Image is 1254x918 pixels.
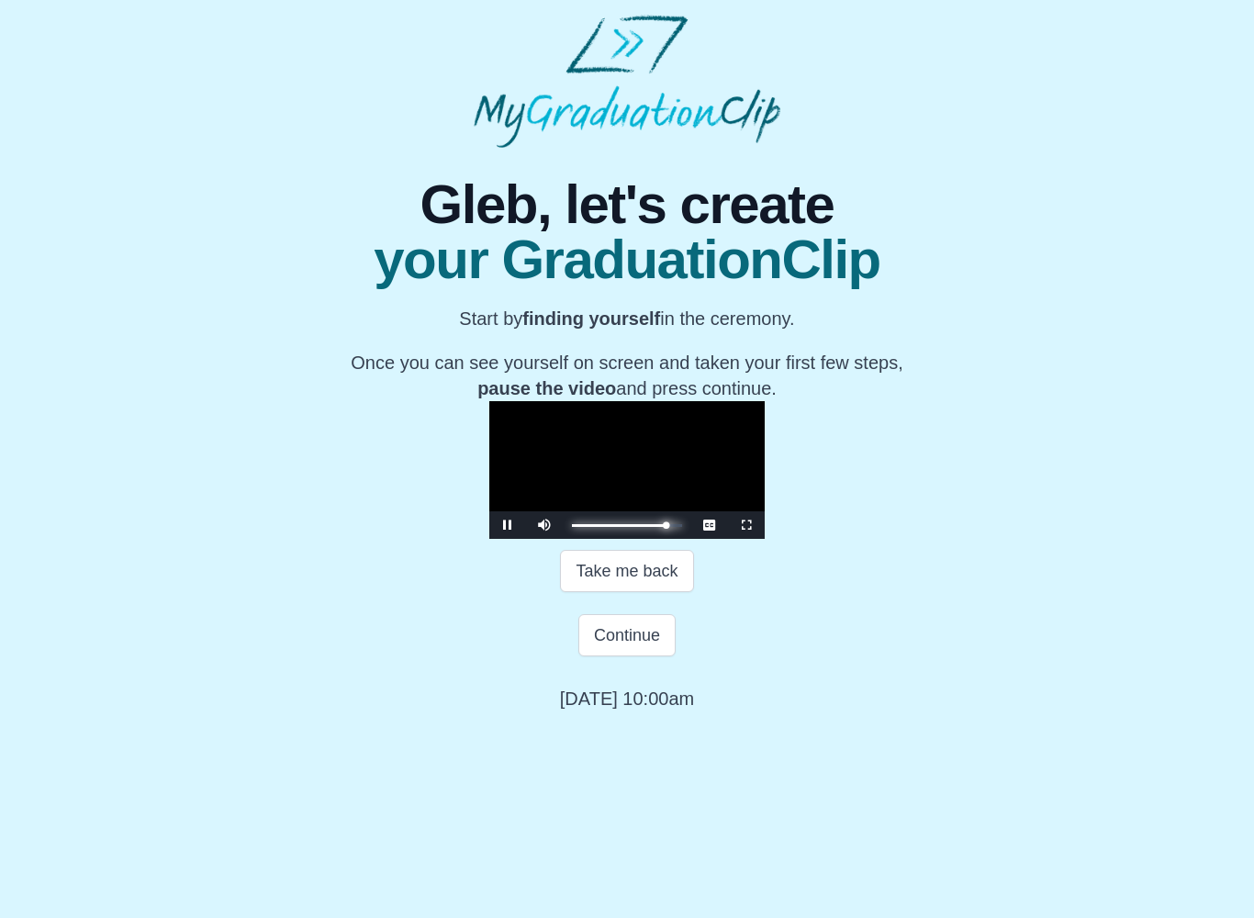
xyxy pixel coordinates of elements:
button: Mute [526,511,563,539]
span: your GraduationClip [351,232,902,287]
p: [DATE] 10:00am [560,686,694,711]
p: Once you can see yourself on screen and taken your first few steps, and press continue. [351,350,902,401]
img: MyGraduationClip [474,15,780,148]
button: Captions [691,511,728,539]
b: finding yourself [522,308,660,329]
p: Start by in the ceremony. [351,306,902,331]
div: Progress Bar [572,524,682,527]
button: Take me back [560,550,693,592]
button: Pause [489,511,526,539]
span: Gleb, let's create [351,177,902,232]
div: Video Player [489,401,765,539]
button: Continue [578,614,676,656]
b: pause the video [477,378,616,398]
button: Fullscreen [728,511,765,539]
